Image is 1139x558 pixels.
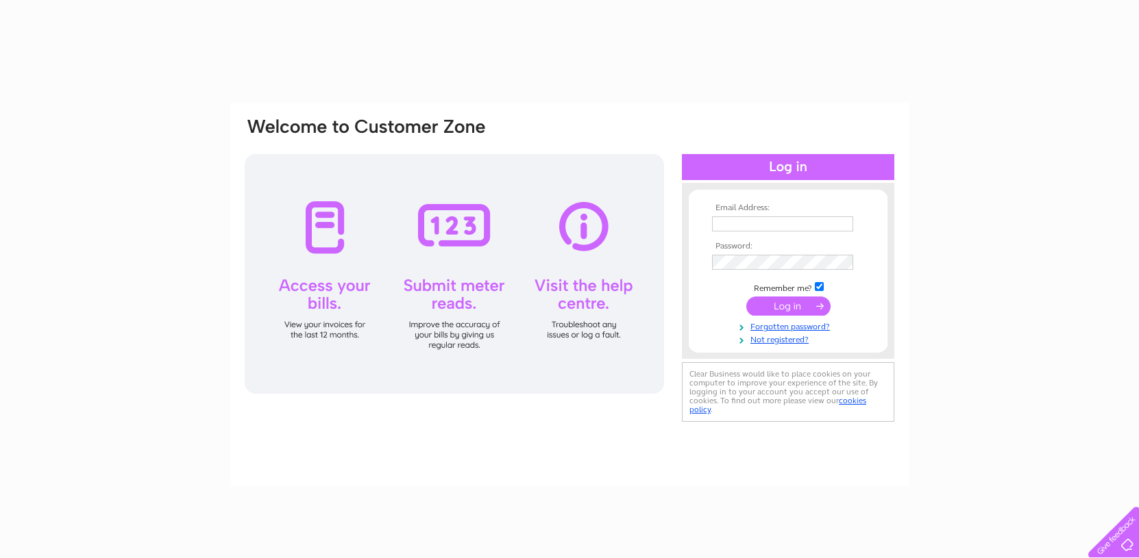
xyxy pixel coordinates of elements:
a: Forgotten password? [712,319,868,332]
td: Remember me? [709,280,868,294]
a: cookies policy [689,396,866,414]
a: Not registered? [712,332,868,345]
th: Email Address: [709,203,868,213]
input: Submit [746,296,831,316]
th: Password: [709,242,868,251]
div: Clear Business would like to place cookies on your computer to improve your experience of the sit... [682,362,894,422]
